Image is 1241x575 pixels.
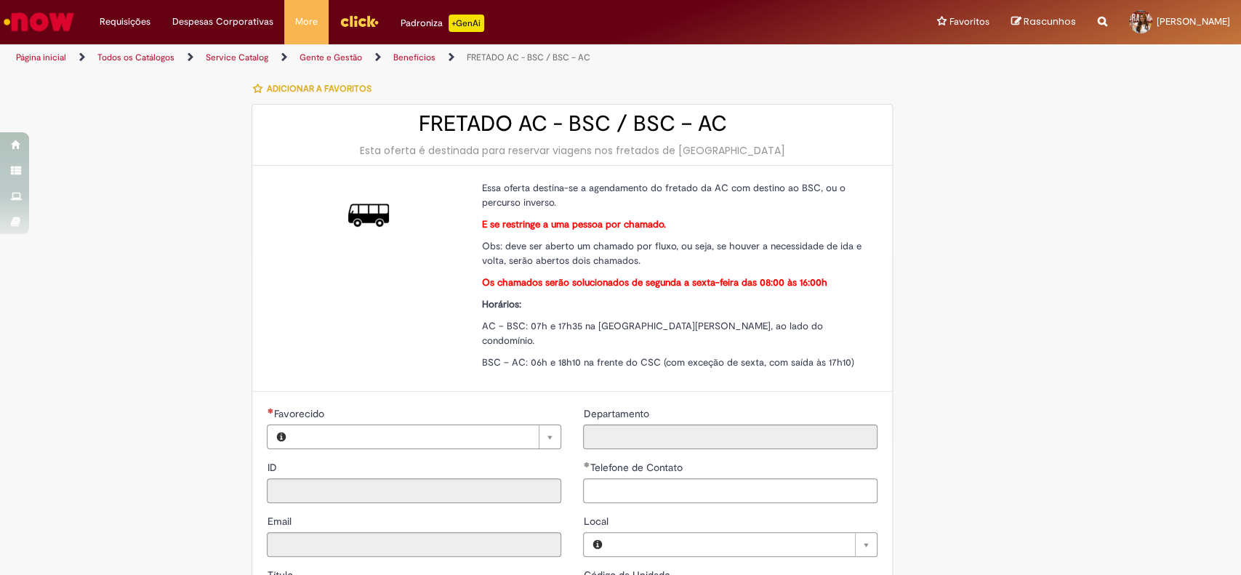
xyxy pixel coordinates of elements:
ul: Trilhas de página [11,44,816,71]
span: Adicionar a Favoritos [266,83,371,95]
img: FRETADO AC - BSC / BSC – AC [348,195,389,236]
a: FRETADO AC - BSC / BSC – AC [467,52,590,63]
a: Benefícios [393,52,435,63]
a: Página inicial [16,52,66,63]
span: More [295,15,318,29]
input: Telefone de Contato [583,478,877,503]
span: Obs: deve ser aberto um chamado por fluxo, ou seja, se houver a necessidade de ida e volta, serão... [481,240,861,267]
span: Rascunhos [1024,15,1076,28]
strong: Os chamados serão solucionados de segunda a sexta-feira das 08:00 às 16:00h [481,276,827,289]
button: Local, Visualizar este registro [584,533,610,556]
span: Necessários - Favorecido [273,407,326,420]
span: AC – BSC: 07h e 17h35 na [GEOGRAPHIC_DATA][PERSON_NAME], ao lado do condomínio. [481,320,822,347]
span: Somente leitura - ID [267,461,279,474]
a: Limpar campo Local [610,533,877,556]
strong: Horários: [481,298,521,310]
strong: E se restringe a uma pessoa por chamado. [481,218,665,230]
label: Somente leitura - Email [267,514,294,528]
h2: FRETADO AC - BSC / BSC – AC [267,112,877,136]
div: Esta oferta é destinada para reservar viagens nos fretados de [GEOGRAPHIC_DATA] [267,143,877,158]
span: Local [583,515,611,528]
span: Necessários [267,408,273,414]
div: Padroniza [401,15,484,32]
img: click_logo_yellow_360x200.png [340,10,379,32]
span: Despesas Corporativas [172,15,273,29]
input: Email [267,532,561,557]
a: Gente e Gestão [300,52,362,63]
input: Departamento [583,425,877,449]
p: +GenAi [449,15,484,32]
img: ServiceNow [1,7,76,36]
button: Adicionar a Favoritos [252,73,379,104]
span: Obrigatório Preenchido [583,462,590,467]
a: Todos os Catálogos [97,52,174,63]
span: Somente leitura - Departamento [583,407,651,420]
label: Somente leitura - Departamento [583,406,651,421]
span: Telefone de Contato [590,461,685,474]
a: Rascunhos [1011,15,1076,29]
span: Essa oferta destina-se a agendamento do fretado da AC com destino ao BSC, ou o percurso inverso. [481,182,845,209]
span: [PERSON_NAME] [1157,15,1230,28]
a: Limpar campo Favorecido [294,425,561,449]
span: Somente leitura - Email [267,515,294,528]
button: Favorecido, Visualizar este registro [268,425,294,449]
span: Favoritos [949,15,989,29]
span: BSC – AC: 06h e 18h10 na frente do CSC (com exceção de sexta, com saída às 17h10) [481,356,854,369]
a: Service Catalog [206,52,268,63]
label: Somente leitura - ID [267,460,279,475]
input: ID [267,478,561,503]
span: Requisições [100,15,150,29]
